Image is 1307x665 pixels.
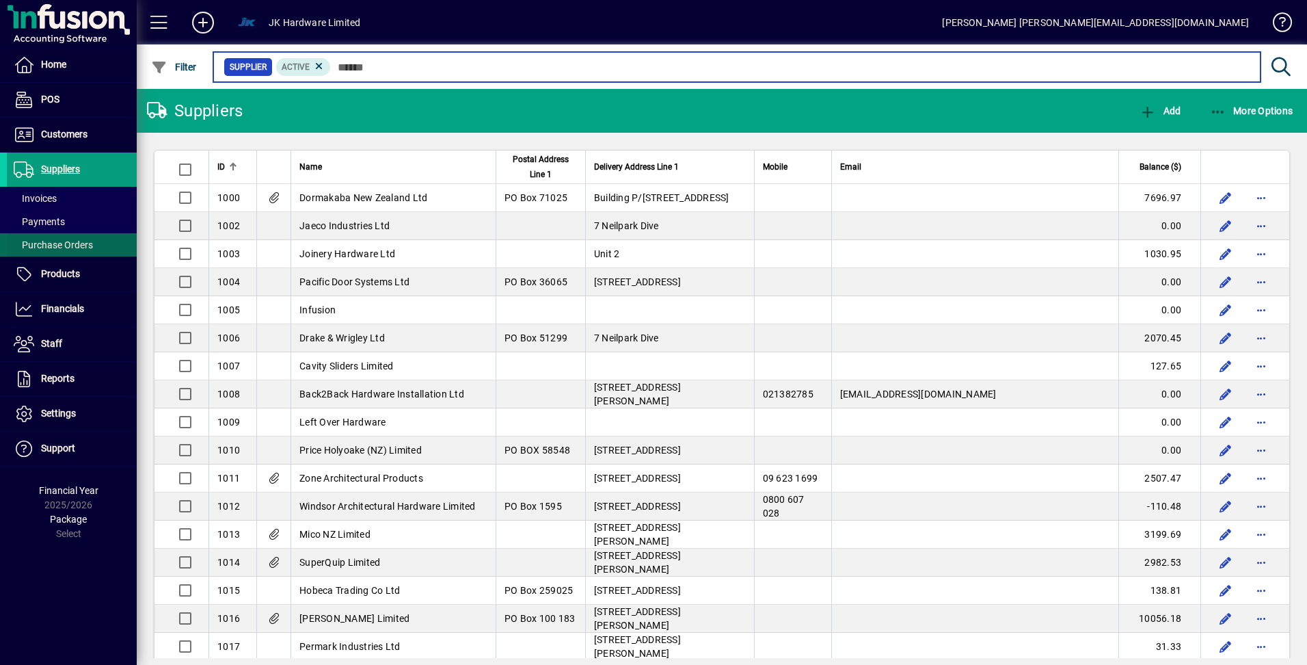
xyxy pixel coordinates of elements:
[1118,408,1200,436] td: 0.00
[1250,467,1272,489] button: More options
[50,514,87,525] span: Package
[1215,439,1237,461] button: Edit
[7,432,137,466] a: Support
[1215,355,1237,377] button: Edit
[217,445,240,456] span: 1010
[594,220,659,231] span: 7 Neilpark Dive
[1118,436,1200,465] td: 0.00
[217,473,240,484] span: 1011
[1118,465,1200,493] td: 2507.47
[269,12,360,34] div: JK Hardware Limited
[1250,608,1272,629] button: More options
[1140,159,1181,174] span: Balance ($)
[763,159,823,174] div: Mobile
[1250,636,1272,657] button: More options
[1215,327,1237,349] button: Edit
[299,361,394,371] span: Cavity Sliders Limited
[14,239,93,250] span: Purchase Orders
[7,233,137,257] a: Purchase Orders
[1250,411,1272,433] button: More options
[1215,411,1237,433] button: Edit
[217,529,240,540] span: 1013
[41,303,84,314] span: Financials
[14,216,65,227] span: Payments
[217,641,240,652] span: 1017
[181,10,225,35] button: Add
[217,557,240,568] span: 1014
[282,62,310,72] span: Active
[217,159,225,174] span: ID
[217,304,240,315] span: 1005
[763,159,787,174] span: Mobile
[230,60,267,74] span: Supplier
[1250,355,1272,377] button: More options
[504,585,573,596] span: PO Box 259025
[7,187,137,210] a: Invoices
[1250,439,1272,461] button: More options
[7,397,137,431] a: Settings
[594,248,620,259] span: Unit 2
[1215,187,1237,209] button: Edit
[217,248,240,259] span: 1003
[225,10,269,35] button: Profile
[504,613,576,624] span: PO Box 100 183
[840,159,861,174] span: Email
[299,473,423,484] span: Zone Architectural Products
[1250,579,1272,601] button: More options
[147,100,243,122] div: Suppliers
[1118,577,1200,605] td: 138.81
[7,327,137,361] a: Staff
[7,257,137,291] a: Products
[299,276,409,287] span: Pacific Door Systems Ltd
[1118,549,1200,577] td: 2982.53
[41,94,59,105] span: POS
[594,276,681,287] span: [STREET_ADDRESS]
[1118,240,1200,268] td: 1030.95
[41,408,76,419] span: Settings
[1250,187,1272,209] button: More options
[1118,605,1200,633] td: 10056.18
[1250,299,1272,321] button: More options
[1215,271,1237,293] button: Edit
[39,485,98,496] span: Financial Year
[7,118,137,152] a: Customers
[217,332,240,343] span: 1006
[1118,324,1200,352] td: 2070.45
[7,48,137,82] a: Home
[299,220,390,231] span: Jaeco Industries Ltd
[276,58,331,76] mat-chip: Activation Status: Active
[1215,215,1237,237] button: Edit
[840,159,1110,174] div: Email
[1118,633,1200,661] td: 31.33
[7,362,137,396] a: Reports
[299,417,386,428] span: Left Over Hardware
[1210,105,1293,116] span: More Options
[217,389,240,400] span: 1008
[594,585,681,596] span: [STREET_ADDRESS]
[1118,493,1200,521] td: -110.48
[41,443,75,454] span: Support
[217,220,240,231] span: 1002
[1207,99,1297,123] button: More Options
[1250,243,1272,265] button: More options
[594,332,659,343] span: 7 Neilpark Dive
[1118,380,1200,408] td: 0.00
[504,276,567,287] span: PO Box 36065
[504,332,567,343] span: PO Box 51299
[41,338,62,349] span: Staff
[1118,212,1200,240] td: 0.00
[299,501,476,512] span: Windsor Architectural Hardware Limited
[299,304,336,315] span: Infusion
[763,473,818,484] span: 09 623 1699
[1215,636,1237,657] button: Edit
[217,192,240,203] span: 1000
[504,192,567,203] span: PO Box 71025
[1215,243,1237,265] button: Edit
[504,501,562,512] span: PO Box 1595
[1250,327,1272,349] button: More options
[1263,3,1290,47] a: Knowledge Base
[41,373,75,384] span: Reports
[217,159,248,174] div: ID
[1118,296,1200,324] td: 0.00
[7,210,137,233] a: Payments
